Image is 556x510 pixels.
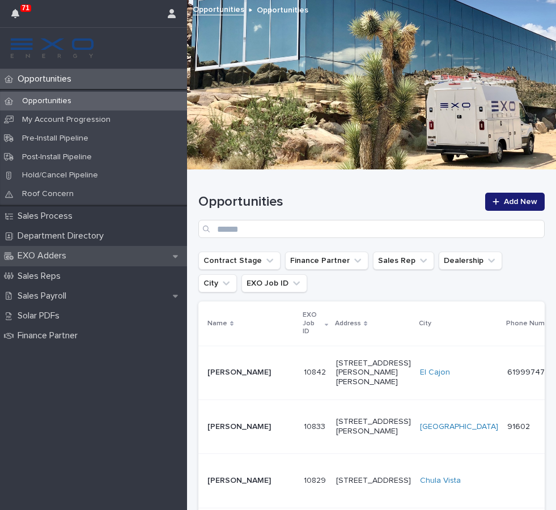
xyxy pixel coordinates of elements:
a: Opportunities [193,2,244,15]
p: EXO Job ID [303,309,322,338]
p: Solar PDFs [13,311,69,321]
button: Contract Stage [198,252,281,270]
p: Finance Partner [13,330,87,341]
span: Add New [504,198,537,206]
p: [STREET_ADDRESS][PERSON_NAME] [336,417,411,436]
p: Department Directory [13,231,113,241]
p: 10829 [304,474,328,486]
h1: Opportunities [198,194,478,210]
p: 10842 [304,365,328,377]
button: Dealership [439,252,502,270]
a: [GEOGRAPHIC_DATA] [420,422,498,432]
p: Sales Reps [13,271,70,282]
p: Address [335,317,361,330]
p: Sales Process [13,211,82,222]
p: [STREET_ADDRESS] [336,476,411,486]
a: Chula Vista [420,476,461,486]
a: El Cajon [420,368,450,377]
button: Finance Partner [285,252,368,270]
p: [PERSON_NAME] [207,368,295,377]
p: Post-Install Pipeline [13,152,101,162]
p: City [419,317,431,330]
p: Opportunities [13,74,80,84]
button: City [198,274,237,292]
p: Sales Payroll [13,291,75,301]
p: [STREET_ADDRESS][PERSON_NAME][PERSON_NAME] [336,359,411,387]
p: Roof Concern [13,189,83,199]
p: Hold/Cancel Pipeline [13,171,107,180]
a: 91602 [507,423,530,431]
p: Name [207,317,227,330]
a: 6199974735 [507,368,554,376]
div: 71 [11,7,26,27]
p: Phone Number [506,317,555,330]
p: EXO Adders [13,250,75,261]
p: 10833 [304,420,328,432]
p: Opportunities [13,96,80,106]
p: My Account Progression [13,115,120,125]
button: EXO Job ID [241,274,307,292]
p: Pre-Install Pipeline [13,134,97,143]
p: Opportunities [257,3,308,15]
input: Search [198,220,545,238]
p: 71 [22,4,29,12]
button: Sales Rep [373,252,434,270]
p: [PERSON_NAME] [207,476,295,486]
p: [PERSON_NAME] [207,422,295,432]
img: FKS5r6ZBThi8E5hshIGi [9,37,95,59]
a: Add New [485,193,545,211]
